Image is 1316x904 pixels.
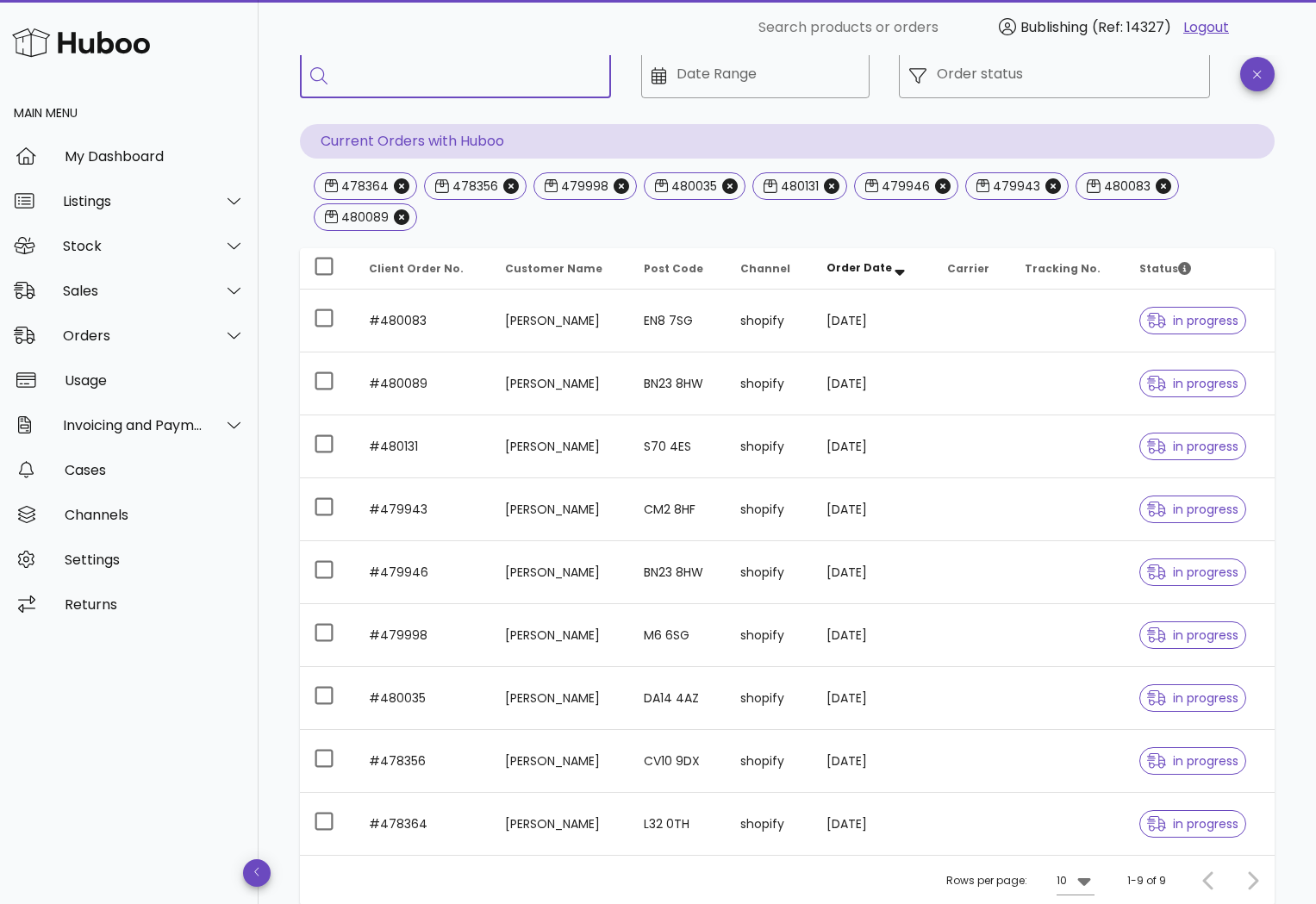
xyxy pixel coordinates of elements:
[394,178,409,194] button: Close
[630,541,727,604] td: BN23 8HW
[614,178,629,194] button: Close
[1057,867,1095,895] div: 10Rows per page:
[630,248,727,290] th: Post Code
[1139,261,1191,276] span: Status
[668,178,717,195] div: 480035
[491,415,630,478] td: [PERSON_NAME]
[1147,818,1238,830] span: in progress
[727,248,813,290] th: Channel
[1147,315,1238,327] span: in progress
[1057,873,1067,888] div: 10
[355,248,491,290] th: Client Order No.
[1025,261,1101,276] span: Tracking No.
[503,178,519,194] button: Close
[338,178,389,195] div: 478364
[727,793,813,855] td: shopify
[824,178,839,194] button: Close
[505,261,602,276] span: Customer Name
[630,793,727,855] td: L32 0TH
[491,730,630,793] td: [PERSON_NAME]
[878,178,930,195] div: 479946
[630,415,727,478] td: S70 4ES
[491,667,630,730] td: [PERSON_NAME]
[355,730,491,793] td: #478356
[813,290,933,352] td: [DATE]
[813,478,933,541] td: [DATE]
[355,541,491,604] td: #479946
[1147,566,1238,578] span: in progress
[813,604,933,667] td: [DATE]
[630,478,727,541] td: CM2 8HF
[644,261,703,276] span: Post Code
[727,290,813,352] td: shopify
[727,352,813,415] td: shopify
[630,290,727,352] td: EN8 7SG
[947,261,989,276] span: Carrier
[338,209,389,226] div: 480089
[491,541,630,604] td: [PERSON_NAME]
[727,604,813,667] td: shopify
[355,290,491,352] td: #480083
[989,178,1040,195] div: 479943
[63,327,203,344] div: Orders
[630,730,727,793] td: CV10 9DX
[777,178,819,195] div: 480131
[630,352,727,415] td: BN23 8HW
[491,793,630,855] td: [PERSON_NAME]
[630,667,727,730] td: DA14 4AZ
[369,261,464,276] span: Client Order No.
[1011,248,1126,290] th: Tracking No.
[1101,178,1151,195] div: 480083
[355,667,491,730] td: #480035
[355,352,491,415] td: #480089
[1183,17,1229,38] a: Logout
[355,478,491,541] td: #479943
[355,415,491,478] td: #480131
[65,372,245,389] div: Usage
[727,415,813,478] td: shopify
[813,415,933,478] td: [DATE]
[449,178,498,195] div: 478356
[394,209,409,225] button: Close
[813,793,933,855] td: [DATE]
[491,248,630,290] th: Customer Name
[1147,377,1238,390] span: in progress
[813,541,933,604] td: [DATE]
[813,730,933,793] td: [DATE]
[826,260,892,275] span: Order Date
[727,478,813,541] td: shopify
[491,352,630,415] td: [PERSON_NAME]
[12,24,150,61] img: Huboo Logo
[63,193,203,209] div: Listings
[65,507,245,523] div: Channels
[1020,17,1088,37] span: Bublishing
[1147,755,1238,767] span: in progress
[558,178,608,195] div: 479998
[491,290,630,352] td: [PERSON_NAME]
[727,667,813,730] td: shopify
[727,541,813,604] td: shopify
[63,283,203,299] div: Sales
[1156,178,1171,194] button: Close
[813,248,933,290] th: Order Date: Sorted descending. Activate to remove sorting.
[355,793,491,855] td: #478364
[1147,503,1238,515] span: in progress
[63,417,203,433] div: Invoicing and Payments
[1147,692,1238,704] span: in progress
[355,604,491,667] td: #479998
[65,148,245,165] div: My Dashboard
[1127,873,1166,888] div: 1-9 of 9
[1092,17,1171,37] span: (Ref: 14327)
[1126,248,1275,290] th: Status
[727,730,813,793] td: shopify
[1147,629,1238,641] span: in progress
[1045,178,1061,194] button: Close
[63,238,203,254] div: Stock
[813,667,933,730] td: [DATE]
[740,261,790,276] span: Channel
[722,178,738,194] button: Close
[1147,440,1238,452] span: in progress
[300,124,1275,159] p: Current Orders with Huboo
[491,478,630,541] td: [PERSON_NAME]
[65,552,245,568] div: Settings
